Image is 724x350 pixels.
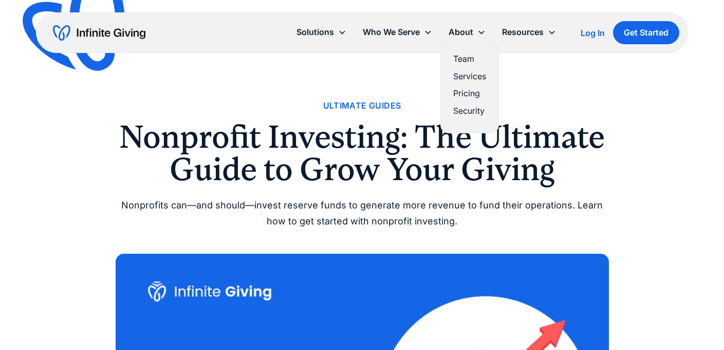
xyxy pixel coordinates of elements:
div: Nonprofits can—and should—invest reserve funds to generate more revenue to fund their operations.... [116,198,609,229]
div: Solutions [296,25,334,39]
div: Log In [581,29,605,37]
div: Resources [502,25,544,39]
a: Get Started [613,21,679,44]
div: About [440,21,494,43]
a: Pricing [453,86,486,100]
a: Ultimate Guides [323,99,401,113]
div: Resources [494,21,564,43]
div: About [449,25,473,39]
div: Solutions [288,21,355,43]
a: Team [453,52,486,66]
h1: Nonprofit Investing: The Ultimate Guide to Grow Your Giving [116,121,609,185]
a: Log In [581,27,605,39]
a: home [53,25,145,41]
a: Services [453,69,486,83]
a: Security [453,104,486,118]
div: Who We Serve [363,25,420,39]
div: Who We Serve [355,21,440,43]
nav: About [440,43,499,133]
